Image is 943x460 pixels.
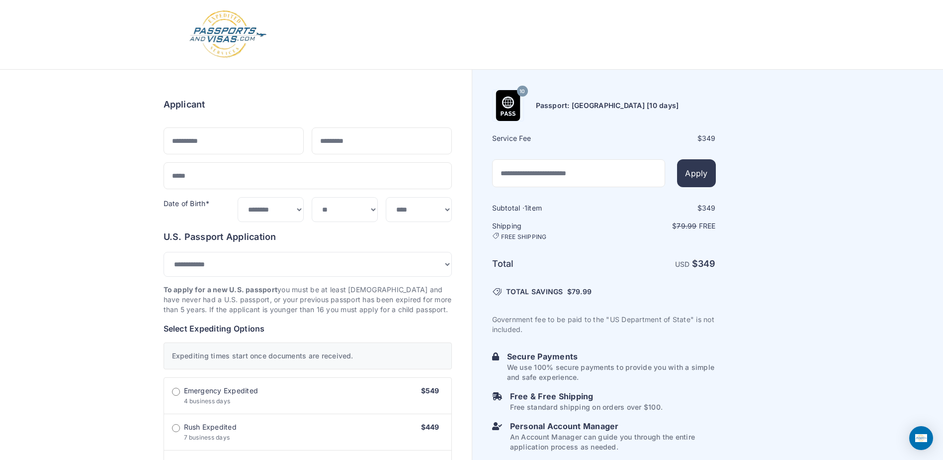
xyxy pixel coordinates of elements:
span: $ [567,287,592,297]
div: $ [605,203,716,213]
span: 349 [702,204,716,212]
span: FREE SHIPPING [501,233,547,241]
div: Open Intercom Messenger [909,426,933,450]
button: Apply [677,159,715,187]
strong: To apply for a new U.S. passport [164,285,278,294]
span: Rush Expedited [184,422,237,432]
img: Product Name [493,90,523,121]
p: We use 100% secure payments to provide you with a simple and safe experience. [507,362,716,382]
span: 10 [519,85,524,98]
span: 349 [702,134,716,142]
p: $ [605,221,716,231]
span: 7 business days [184,434,230,441]
div: Expediting times start once documents are received. [164,343,452,369]
span: 79.99 [677,222,696,230]
h6: Free & Free Shipping [510,390,663,402]
span: $549 [421,386,439,395]
span: Free [699,222,716,230]
span: $449 [421,423,439,431]
h6: Passport: [GEOGRAPHIC_DATA] [10 days] [536,101,679,111]
p: Government fee to be paid to the "US Department of State" is not included. [492,315,716,335]
h6: Personal Account Manager [510,420,716,432]
span: 349 [698,258,716,269]
label: Date of Birth* [164,199,209,208]
h6: Shipping [492,221,603,241]
h6: Secure Payments [507,350,716,362]
span: USD [675,260,690,268]
h6: U.S. Passport Application [164,230,452,244]
h6: Applicant [164,98,205,112]
img: Logo [188,10,267,59]
div: $ [605,133,716,143]
h6: Service Fee [492,133,603,143]
p: Free standard shipping on orders over $100. [510,402,663,412]
h6: Total [492,257,603,271]
h6: Subtotal · item [492,203,603,213]
p: you must be at least [DEMOGRAPHIC_DATA] and have never had a U.S. passport, or your previous pass... [164,285,452,315]
span: 4 business days [184,397,231,405]
strong: $ [692,258,716,269]
span: Emergency Expedited [184,386,258,396]
span: TOTAL SAVINGS [506,287,563,297]
span: 79.99 [572,287,592,296]
h6: Select Expediting Options [164,323,452,335]
p: An Account Manager can guide you through the entire application process as needed. [510,432,716,452]
span: 1 [524,204,527,212]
